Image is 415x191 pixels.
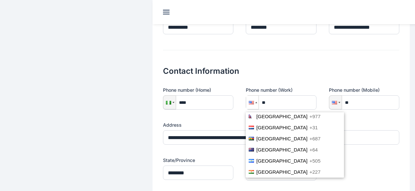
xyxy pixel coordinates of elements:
[309,125,317,130] span: +31
[309,136,320,141] span: +687
[256,125,307,130] span: [GEOGRAPHIC_DATA]
[163,96,176,109] div: Nigeria: + 234
[163,122,316,128] label: Address
[256,147,307,152] span: [GEOGRAPHIC_DATA]
[329,96,342,109] div: United States: + 1
[329,87,399,93] label: Phone number (Mobile)
[163,87,233,93] label: Phone number (Home)
[246,87,316,93] label: Phone number (Work)
[309,114,320,119] span: +977
[256,136,307,141] span: [GEOGRAPHIC_DATA]
[256,169,307,175] span: [GEOGRAPHIC_DATA]
[163,157,233,164] label: State/Province
[329,122,399,128] label: City
[256,114,307,119] span: [GEOGRAPHIC_DATA]
[309,169,320,175] span: +227
[309,147,317,152] span: +64
[246,96,259,109] div: United States: + 1
[256,158,307,164] span: [GEOGRAPHIC_DATA]
[163,50,399,76] h2: Contact Information
[309,158,320,164] span: +505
